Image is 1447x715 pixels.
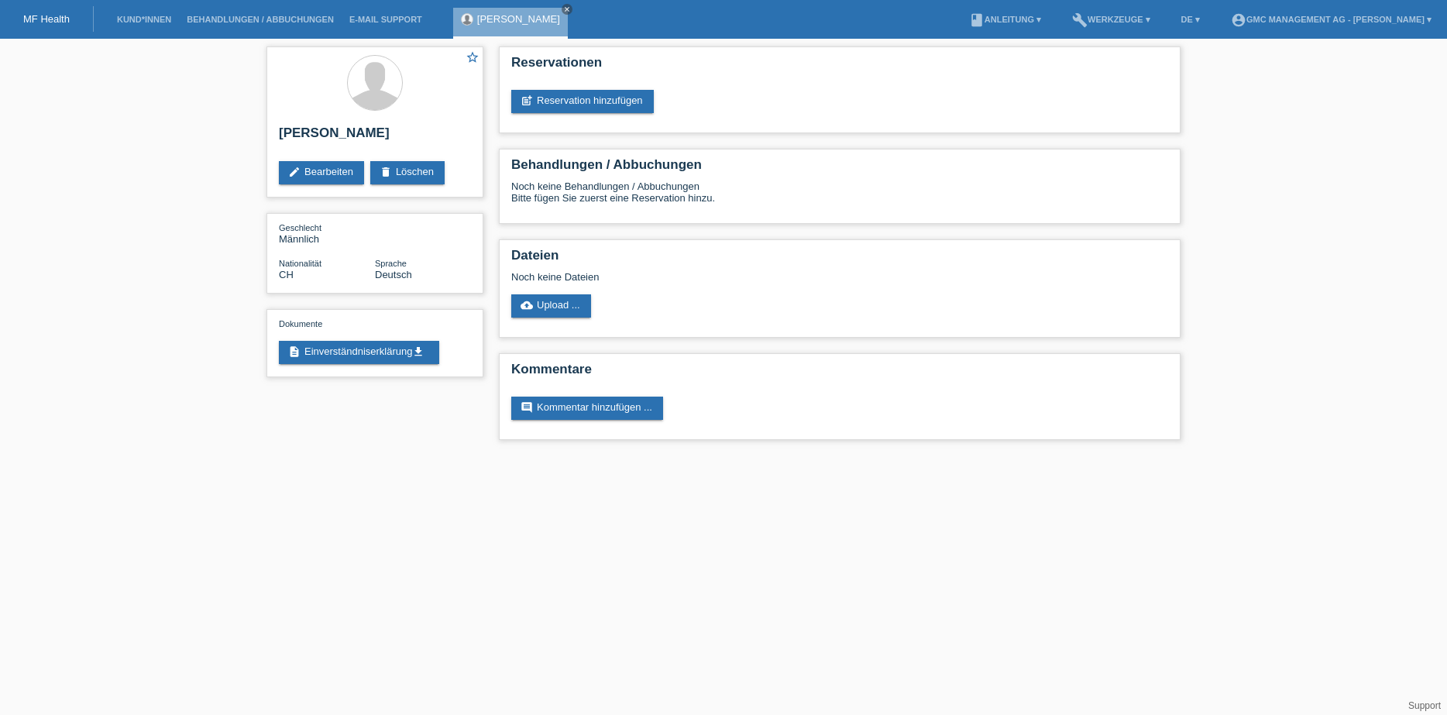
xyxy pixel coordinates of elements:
i: get_app [412,345,424,358]
i: comment [521,401,533,414]
span: Deutsch [375,269,412,280]
span: Dokumente [279,319,322,328]
i: build [1072,12,1088,28]
i: cloud_upload [521,299,533,311]
i: post_add [521,95,533,107]
a: DE ▾ [1174,15,1208,24]
i: book [969,12,985,28]
i: delete [380,166,392,178]
h2: Behandlungen / Abbuchungen [511,157,1168,180]
span: Schweiz [279,269,294,280]
a: editBearbeiten [279,161,364,184]
a: deleteLöschen [370,161,445,184]
span: Nationalität [279,259,321,268]
div: Noch keine Behandlungen / Abbuchungen Bitte fügen Sie zuerst eine Reservation hinzu. [511,180,1168,215]
a: account_circleGMC Management AG - [PERSON_NAME] ▾ [1223,15,1439,24]
i: star_border [466,50,479,64]
span: Sprache [375,259,407,268]
a: close [562,4,572,15]
a: Kund*innen [109,15,179,24]
a: bookAnleitung ▾ [961,15,1049,24]
h2: Dateien [511,248,1168,271]
a: commentKommentar hinzufügen ... [511,397,663,420]
a: descriptionEinverständniserklärungget_app [279,341,439,364]
div: Männlich [279,222,375,245]
h2: Reservationen [511,55,1168,78]
a: Support [1408,700,1441,711]
a: MF Health [23,13,70,25]
a: buildWerkzeuge ▾ [1064,15,1158,24]
i: close [563,5,571,13]
a: E-Mail Support [342,15,430,24]
h2: Kommentare [511,362,1168,385]
a: [PERSON_NAME] [477,13,560,25]
h2: [PERSON_NAME] [279,125,471,149]
a: star_border [466,50,479,67]
div: Noch keine Dateien [511,271,985,283]
a: Behandlungen / Abbuchungen [179,15,342,24]
i: description [288,345,301,358]
a: post_addReservation hinzufügen [511,90,654,113]
i: account_circle [1231,12,1246,28]
span: Geschlecht [279,223,321,232]
a: cloud_uploadUpload ... [511,294,591,318]
i: edit [288,166,301,178]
